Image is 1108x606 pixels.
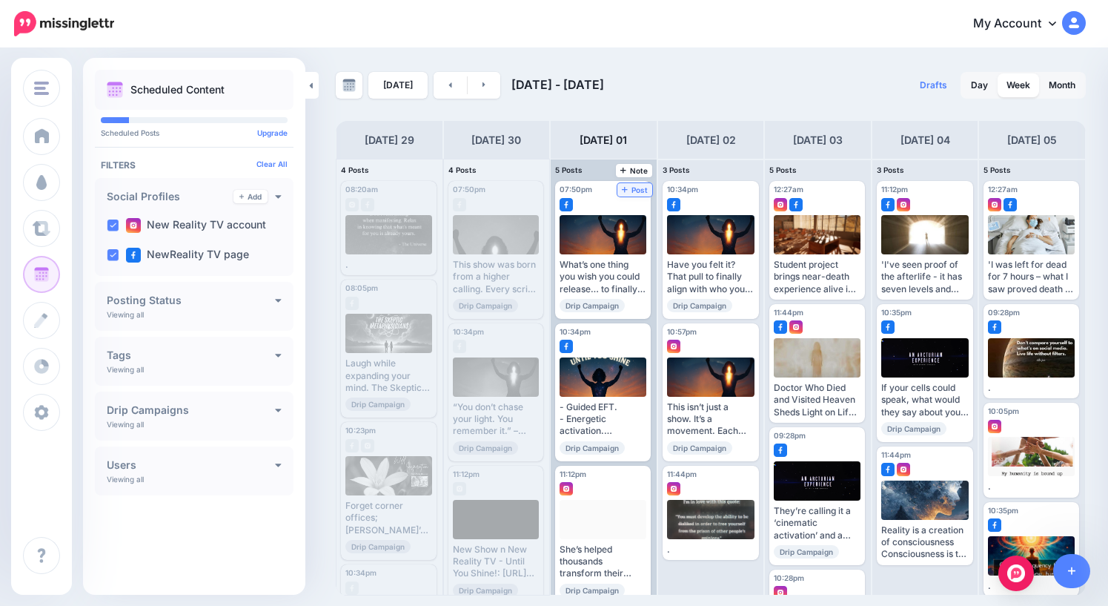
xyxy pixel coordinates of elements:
[345,259,432,271] div: .
[257,128,288,137] a: Upgrade
[107,295,275,306] h4: Posting Status
[126,248,141,263] img: facebook-square.png
[769,165,797,174] span: 5 Posts
[988,580,1075,592] div: .
[453,340,466,353] img: facebook-grey-square.png
[453,584,518,597] span: Drip Campaign
[560,340,573,353] img: facebook-square.png
[988,308,1020,317] span: 09:28pm
[774,320,787,334] img: facebook-square.png
[453,299,518,312] span: Drip Campaign
[988,198,1001,211] img: instagram-square.png
[988,185,1018,194] span: 12:27am
[983,165,1011,174] span: 5 Posts
[774,431,806,440] span: 09:28pm
[881,463,895,476] img: facebook-square.png
[988,481,1075,493] div: .
[667,340,680,353] img: instagram-square.png
[774,308,803,317] span: 11:44pm
[560,482,573,495] img: instagram-square.png
[107,420,144,429] p: Viewing all
[345,198,359,211] img: instagram-grey-square.png
[958,6,1086,42] a: My Account
[897,198,910,211] img: instagram-square.png
[998,556,1034,591] div: Open Intercom Messenger
[881,422,946,435] span: Drip Campaign
[789,320,803,334] img: instagram-square.png
[881,185,908,194] span: 11:12pm
[555,165,583,174] span: 5 Posts
[667,441,732,455] span: Drip Campaign
[881,450,911,459] span: 11:44pm
[233,190,268,203] a: Add
[560,327,591,336] span: 10:34pm
[1040,73,1084,97] a: Month
[580,131,627,149] h4: [DATE] 01
[962,73,997,97] a: Day
[107,365,144,374] p: Viewing all
[453,198,466,211] img: facebook-grey-square.png
[774,185,803,194] span: 12:27am
[667,259,755,295] div: Have you felt it? That pull to finally align with who you really are? You’re not imagining things...
[345,439,359,452] img: facebook-grey-square.png
[453,441,518,455] span: Drip Campaign
[897,463,910,476] img: instagram-square.png
[881,320,895,334] img: facebook-square.png
[774,505,860,541] div: They’re calling it a ‘cinematic activation’ and a ‘Sedona vortex in film form.’ See why viewers a...
[988,406,1019,415] span: 10:05pm
[774,573,804,582] span: 10:28pm
[345,568,376,577] span: 10:34pm
[107,191,233,202] h4: Social Profiles
[881,198,895,211] img: facebook-square.png
[881,259,969,295] div: 'I've seen proof of the afterlife - it has seven levels and they're not all idyllic' [URL][DOMAIN...
[345,540,411,553] span: Drip Campaign
[453,544,540,580] div: New Show n New Reality TV - Until You Shine!: [URL] #SpiritualAwakening #SpiritualGrowth #HigherC...
[881,524,969,561] div: Reality is a creation of consciousness Consciousness is the boundary between the self and the wor...
[453,327,484,336] span: 10:34pm
[560,441,625,455] span: Drip Campaign
[453,470,480,478] span: 11:12pm
[920,81,947,90] span: Drafts
[126,218,266,233] label: New Reality TV account
[345,358,432,394] div: Laugh while expanding your mind. The Skeptic Metaphysicians brings humor to healing and metaphysi...
[988,420,1001,433] img: instagram-square.png
[988,320,1001,334] img: facebook-square.png
[345,185,378,194] span: 08:20am
[663,165,690,174] span: 3 Posts
[911,72,956,99] a: Drafts
[471,131,521,149] h4: [DATE] 30
[345,426,376,435] span: 10:23pm
[107,350,275,360] h4: Tags
[774,382,860,418] div: Doctor Who Died and Visited Heaven Sheds Light on Life After Death: ‘I Was Being Held by [PERSON_...
[1003,198,1017,211] img: facebook-square.png
[998,73,1039,97] a: Week
[345,398,411,411] span: Drip Campaign
[789,198,803,211] img: facebook-square.png
[368,72,428,99] a: [DATE]
[560,470,586,478] span: 11:12pm
[126,248,249,263] label: NewReality TV page
[361,439,374,452] img: instagram-grey-square.png
[667,482,680,495] img: instagram-square.png
[622,186,648,194] span: Post
[667,544,755,556] div: .
[686,131,736,149] h4: [DATE] 02
[130,85,225,95] p: Scheduled Content
[881,308,912,317] span: 10:35pm
[345,283,378,292] span: 08:05pm
[774,259,860,295] div: Student project brings near-death experience alive in [GEOGRAPHIC_DATA] [URL][DOMAIN_NAME][DOMAIN...
[560,198,573,211] img: facebook-square.png
[774,198,787,211] img: instagram-square.png
[560,584,625,597] span: Drip Campaign
[107,310,144,319] p: Viewing all
[14,11,114,36] img: Missinglettr
[667,299,732,312] span: Drip Campaign
[877,165,904,174] span: 3 Posts
[881,382,969,418] div: If your cells could speak, what would they say about your soul’s journey? Find out through Geneti...
[617,183,652,197] a: Post
[667,185,698,194] span: 10:34pm
[988,259,1075,295] div: 'I was left for dead for 7 hours – what I saw proved death is an illusion' [URL][DOMAIN_NAME]
[616,164,652,177] a: Note
[453,482,466,495] img: instagram-grey-square.png
[101,129,288,136] p: Scheduled Posts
